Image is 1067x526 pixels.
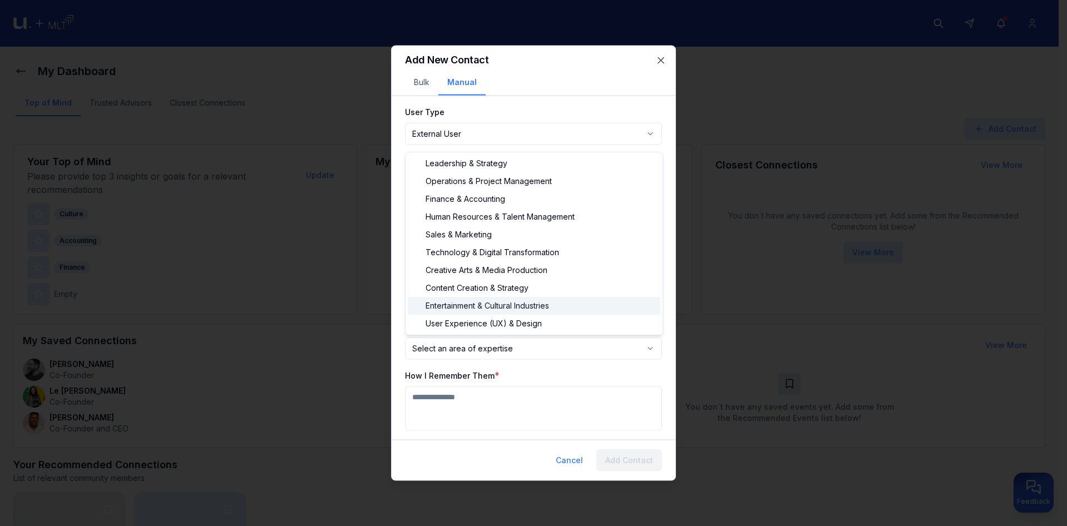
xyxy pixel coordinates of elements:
[426,265,547,276] span: Creative Arts & Media Production
[426,300,549,311] span: Entertainment & Cultural Industries
[426,211,575,222] span: Human Resources & Talent Management
[426,176,552,187] span: Operations & Project Management
[426,229,492,240] span: Sales & Marketing
[426,193,505,205] span: Finance & Accounting
[426,318,542,329] span: User Experience (UX) & Design
[426,282,528,294] span: Content Creation & Strategy
[426,247,559,258] span: Technology & Digital Transformation
[426,158,507,169] span: Leadership & Strategy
